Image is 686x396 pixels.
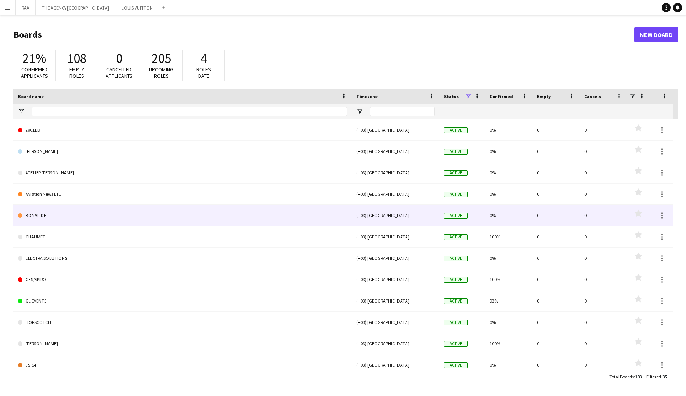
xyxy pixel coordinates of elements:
[18,333,347,354] a: [PERSON_NAME]
[352,205,439,226] div: (+03) [GEOGRAPHIC_DATA]
[13,29,634,40] h1: Boards
[532,354,580,375] div: 0
[352,290,439,311] div: (+03) [GEOGRAPHIC_DATA]
[485,248,532,269] div: 0%
[444,149,468,155] span: Active
[444,93,459,99] span: Status
[200,50,207,67] span: 4
[106,66,133,79] span: Cancelled applicants
[444,362,468,368] span: Active
[532,184,580,204] div: 0
[580,269,627,290] div: 0
[532,290,580,311] div: 0
[196,66,211,79] span: Roles [DATE]
[580,184,627,204] div: 0
[18,248,347,269] a: ELECTRA SOLUTIONS
[444,298,468,304] span: Active
[485,184,532,204] div: 0%
[18,184,347,205] a: Aviation News LTD
[444,234,468,240] span: Active
[580,290,627,311] div: 0
[18,312,347,333] a: HOPSCOTCH
[532,162,580,183] div: 0
[149,66,173,79] span: Upcoming roles
[67,50,87,67] span: 108
[662,374,667,380] span: 35
[352,141,439,162] div: (+03) [GEOGRAPHIC_DATA]
[22,50,46,67] span: 21%
[580,226,627,247] div: 0
[18,354,347,376] a: JS-54
[352,354,439,375] div: (+03) [GEOGRAPHIC_DATA]
[18,119,347,141] a: 2XCEED
[352,312,439,333] div: (+03) [GEOGRAPHIC_DATA]
[444,213,468,219] span: Active
[16,0,36,15] button: RAA
[352,269,439,290] div: (+03) [GEOGRAPHIC_DATA]
[444,127,468,133] span: Active
[532,269,580,290] div: 0
[580,205,627,226] div: 0
[485,162,532,183] div: 0%
[444,170,468,176] span: Active
[32,107,347,116] input: Board name Filter Input
[352,119,439,140] div: (+03) [GEOGRAPHIC_DATA]
[18,93,44,99] span: Board name
[18,269,347,290] a: GES/SPIRO
[485,205,532,226] div: 0%
[152,50,171,67] span: 205
[485,312,532,333] div: 0%
[356,108,363,115] button: Open Filter Menu
[21,66,48,79] span: Confirmed applicants
[646,369,667,384] div: :
[580,312,627,333] div: 0
[356,93,378,99] span: Timezone
[580,141,627,162] div: 0
[490,93,513,99] span: Confirmed
[532,312,580,333] div: 0
[352,248,439,269] div: (+03) [GEOGRAPHIC_DATA]
[537,93,551,99] span: Empty
[646,374,661,380] span: Filtered
[532,119,580,140] div: 0
[18,290,347,312] a: GL EVENTS
[18,205,347,226] a: BONAFIDE
[580,162,627,183] div: 0
[444,192,468,197] span: Active
[444,320,468,325] span: Active
[580,119,627,140] div: 0
[370,107,435,116] input: Timezone Filter Input
[444,277,468,283] span: Active
[18,141,347,162] a: [PERSON_NAME]
[485,354,532,375] div: 0%
[580,333,627,354] div: 0
[69,66,84,79] span: Empty roles
[485,290,532,311] div: 93%
[116,50,122,67] span: 0
[485,119,532,140] div: 0%
[485,333,532,354] div: 100%
[352,333,439,354] div: (+03) [GEOGRAPHIC_DATA]
[634,27,678,42] a: New Board
[580,354,627,375] div: 0
[352,184,439,204] div: (+03) [GEOGRAPHIC_DATA]
[352,162,439,183] div: (+03) [GEOGRAPHIC_DATA]
[18,162,347,184] a: ATELIER [PERSON_NAME]
[444,341,468,347] span: Active
[18,226,347,248] a: CHAUMET
[580,248,627,269] div: 0
[485,269,532,290] div: 100%
[115,0,159,15] button: LOUIS VUITTON
[485,141,532,162] div: 0%
[444,256,468,261] span: Active
[485,226,532,247] div: 100%
[635,374,642,380] span: 183
[609,369,642,384] div: :
[18,108,25,115] button: Open Filter Menu
[584,93,601,99] span: Cancels
[532,226,580,247] div: 0
[532,333,580,354] div: 0
[532,141,580,162] div: 0
[352,226,439,247] div: (+03) [GEOGRAPHIC_DATA]
[532,205,580,226] div: 0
